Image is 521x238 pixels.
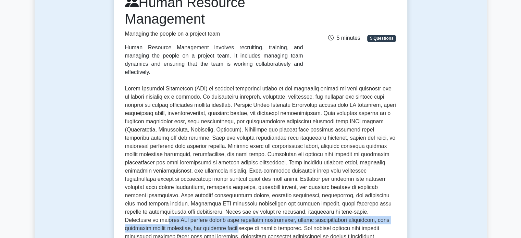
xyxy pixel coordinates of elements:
span: 5 Questions [367,35,396,42]
span: 5 minutes [328,35,360,41]
div: Human Resource Management involves recruiting, training, and managing the people on a project tea... [125,43,303,76]
p: Managing the people on a project team [125,30,303,38]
